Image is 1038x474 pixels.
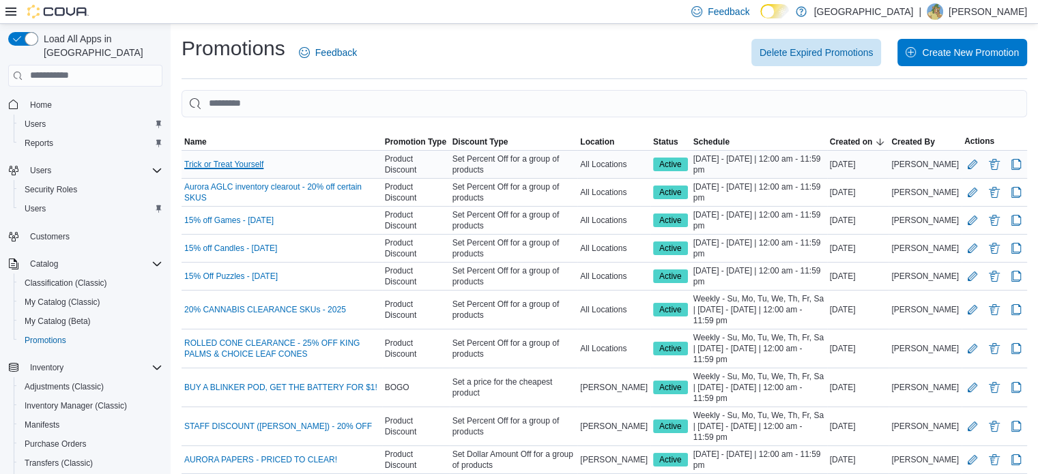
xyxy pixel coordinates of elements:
[25,228,162,245] span: Customers
[891,136,934,147] span: Created By
[184,159,263,170] a: Trick or Treat Yourself
[184,304,346,315] a: 20% CANNABIS CLEARANCE SKUs - 2025
[580,304,626,315] span: All Locations
[19,332,162,349] span: Promotions
[580,454,648,465] span: [PERSON_NAME]
[693,265,824,287] span: [DATE] - [DATE] | 12:00 am - 11:59 pm
[14,134,168,153] button: Reports
[891,343,959,354] span: [PERSON_NAME]
[450,235,578,262] div: Set Percent Off for a group of products
[1008,418,1024,434] button: Clone Promotion
[964,184,981,201] button: Edit Promotion
[927,3,943,20] div: Sarah Leask
[693,209,824,231] span: [DATE] - [DATE] | 12:00 am - 11:59 pm
[693,371,824,404] span: Weekly - Su, Mo, Tu, We, Th, Fr, Sa | [DATE] - [DATE] | 12:00 am - 11:59 pm
[659,420,682,432] span: Active
[385,415,447,437] span: Product Discount
[14,454,168,473] button: Transfers (Classic)
[19,294,162,310] span: My Catalog (Classic)
[986,156,1003,173] button: Delete Promotion
[19,201,162,217] span: Users
[580,243,626,254] span: All Locations
[3,95,168,115] button: Home
[19,379,109,395] a: Adjustments (Classic)
[19,436,92,452] a: Purchase Orders
[382,134,450,150] button: Promotion Type
[653,241,688,255] span: Active
[891,304,959,315] span: [PERSON_NAME]
[659,214,682,226] span: Active
[659,158,682,171] span: Active
[25,162,57,179] button: Users
[450,151,578,178] div: Set Percent Off for a group of products
[25,419,59,430] span: Manifests
[25,359,162,376] span: Inventory
[385,237,447,259] span: Product Discount
[919,3,921,20] p: |
[653,269,688,283] span: Active
[25,439,87,449] span: Purchase Orders
[385,153,447,175] span: Product Discount
[1008,379,1024,396] button: Clone Promotion
[693,332,824,365] span: Weekly - Su, Mo, Tu, We, Th, Fr, Sa | [DATE] - [DATE] | 12:00 am - 11:59 pm
[25,400,127,411] span: Inventory Manager (Classic)
[450,374,578,401] div: Set a price for the cheapest product
[653,186,688,199] span: Active
[891,187,959,198] span: [PERSON_NAME]
[659,381,682,394] span: Active
[827,184,889,201] div: [DATE]
[19,275,162,291] span: Classification (Classic)
[891,159,959,170] span: [PERSON_NAME]
[653,158,688,171] span: Active
[1008,268,1024,284] button: Clone Promotion
[653,136,678,147] span: Status
[891,215,959,226] span: [PERSON_NAME]
[827,156,889,173] div: [DATE]
[827,212,889,228] div: [DATE]
[385,181,447,203] span: Product Discount
[964,136,994,147] span: Actions
[897,39,1027,66] button: Create New Promotion
[19,294,106,310] a: My Catalog (Classic)
[385,338,447,359] span: Product Discount
[25,278,107,288] span: Classification (Classic)
[25,119,46,130] span: Users
[580,215,626,226] span: All Locations
[659,342,682,355] span: Active
[986,184,1003,201] button: Delete Promotion
[760,18,761,19] span: Dark Mode
[986,418,1003,434] button: Delete Promotion
[25,256,63,272] button: Catalog
[25,458,93,469] span: Transfers (Classic)
[25,184,77,195] span: Security Roles
[986,340,1003,357] button: Delete Promotion
[693,449,824,471] span: [DATE] - [DATE] | 12:00 am - 11:59 pm
[19,313,96,329] a: My Catalog (Beta)
[653,303,688,316] span: Active
[891,421,959,432] span: [PERSON_NAME]
[827,451,889,468] div: [DATE]
[580,136,614,147] span: Location
[580,271,626,282] span: All Locations
[891,382,959,393] span: [PERSON_NAME]
[827,240,889,256] div: [DATE]
[182,134,382,150] button: Name
[693,410,824,443] span: Weekly - Su, Mo, Tu, We, Th, Fr, Sa | [DATE] - [DATE] | 12:00 am - 11:59 pm
[986,301,1003,318] button: Delete Promotion
[964,212,981,228] button: Edit Promotion
[25,97,57,113] a: Home
[827,134,889,150] button: Created on
[949,3,1027,20] p: [PERSON_NAME]
[889,134,962,150] button: Created By
[580,343,626,354] span: All Locations
[385,382,409,393] span: BOGO
[450,413,578,440] div: Set Percent Off for a group of products
[986,451,1003,468] button: Delete Promotion
[577,134,650,150] button: Location
[184,215,274,226] a: 15% off Games - [DATE]
[986,268,1003,284] button: Delete Promotion
[1008,240,1024,256] button: Clone Promotion
[760,4,789,18] input: Dark Mode
[25,138,53,149] span: Reports
[14,293,168,312] button: My Catalog (Classic)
